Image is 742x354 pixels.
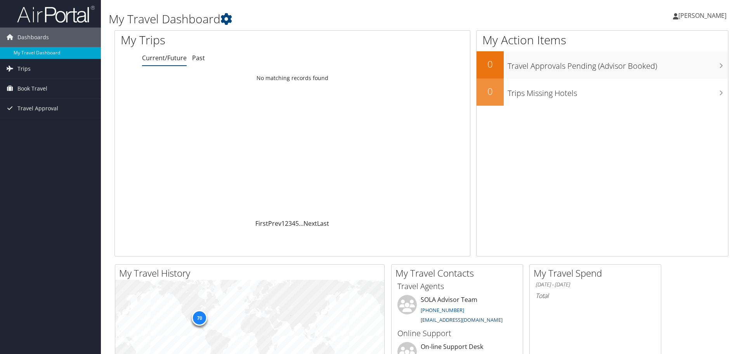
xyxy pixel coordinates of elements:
a: 5 [295,219,299,228]
h3: Travel Agents [397,281,517,292]
li: SOLA Advisor Team [394,295,521,327]
a: First [255,219,268,228]
a: [EMAIL_ADDRESS][DOMAIN_NAME] [421,316,503,323]
span: Travel Approval [17,99,58,118]
a: Next [303,219,317,228]
h2: 0 [477,58,504,71]
h1: My Action Items [477,32,728,48]
h3: Online Support [397,328,517,339]
a: Prev [268,219,281,228]
h6: Total [536,291,655,300]
span: [PERSON_NAME] [678,11,726,20]
a: 0Travel Approvals Pending (Advisor Booked) [477,51,728,78]
h2: My Travel Spend [534,267,661,280]
img: airportal-logo.png [17,5,95,23]
a: 4 [292,219,295,228]
a: 3 [288,219,292,228]
a: 1 [281,219,285,228]
span: Dashboards [17,28,49,47]
a: Past [192,54,205,62]
h3: Trips Missing Hotels [508,84,728,99]
h6: [DATE] - [DATE] [536,281,655,288]
h2: My Travel History [119,267,384,280]
td: No matching records found [115,71,470,85]
h3: Travel Approvals Pending (Advisor Booked) [508,57,728,71]
h1: My Trips [121,32,316,48]
div: 70 [192,310,207,326]
span: Trips [17,59,31,78]
a: [PERSON_NAME] [673,4,734,27]
a: Current/Future [142,54,187,62]
h2: My Travel Contacts [395,267,523,280]
a: Last [317,219,329,228]
a: 0Trips Missing Hotels [477,78,728,106]
h1: My Travel Dashboard [109,11,526,27]
a: [PHONE_NUMBER] [421,307,464,314]
a: 2 [285,219,288,228]
h2: 0 [477,85,504,98]
span: Book Travel [17,79,47,98]
span: … [299,219,303,228]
